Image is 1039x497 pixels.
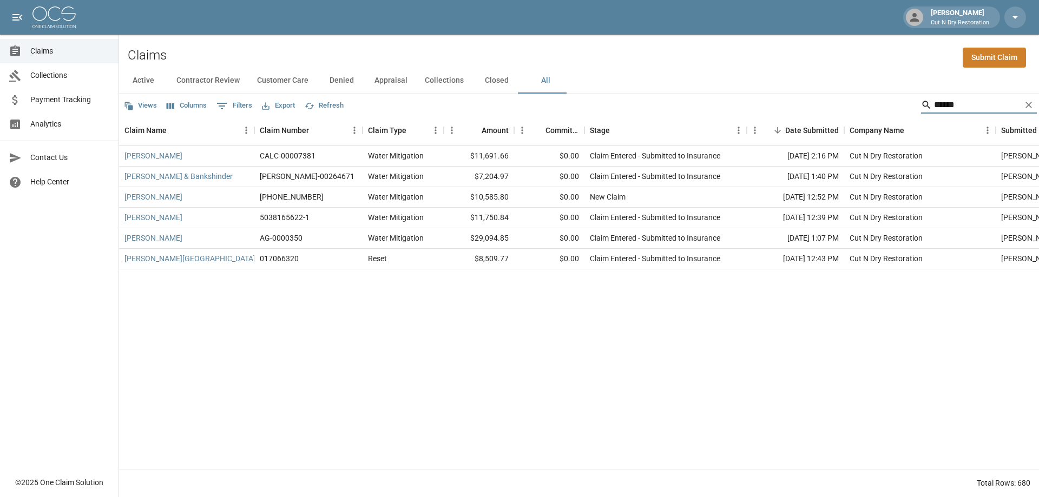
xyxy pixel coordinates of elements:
[124,191,182,202] a: [PERSON_NAME]
[260,253,299,264] div: 017066320
[309,123,324,138] button: Sort
[124,233,182,243] a: [PERSON_NAME]
[368,253,387,264] div: Reset
[747,208,844,228] div: [DATE] 12:39 PM
[260,115,309,145] div: Claim Number
[428,122,444,138] button: Menu
[850,115,904,145] div: Company Name
[466,123,482,138] button: Sort
[119,68,1039,94] div: dynamic tabs
[30,45,110,57] span: Claims
[6,6,28,28] button: open drawer
[30,176,110,188] span: Help Center
[368,233,424,243] div: Water Mitigation
[121,97,160,114] button: Views
[346,122,363,138] button: Menu
[747,146,844,167] div: [DATE] 2:16 PM
[368,115,406,145] div: Claim Type
[444,146,514,167] div: $11,691.66
[260,191,324,202] div: 01-008-942649
[514,122,530,138] button: Menu
[124,150,182,161] a: [PERSON_NAME]
[406,123,422,138] button: Sort
[747,187,844,208] div: [DATE] 12:52 PM
[124,115,167,145] div: Claim Name
[482,115,509,145] div: Amount
[260,150,315,161] div: CALC-00007381
[167,123,182,138] button: Sort
[590,212,720,223] div: Claim Entered - Submitted to Insurance
[977,478,1030,488] div: Total Rows: 680
[15,477,103,488] div: © 2025 One Claim Solution
[514,115,584,145] div: Committed Amount
[260,171,354,182] div: CAHO-00264671
[317,68,366,94] button: Denied
[926,8,994,27] div: [PERSON_NAME]
[584,115,747,145] div: Stage
[590,253,720,264] div: Claim Entered - Submitted to Insurance
[368,150,424,161] div: Water Mitigation
[747,249,844,269] div: [DATE] 12:43 PM
[248,68,317,94] button: Customer Care
[30,94,110,105] span: Payment Tracking
[979,122,996,138] button: Menu
[850,150,923,161] div: Cut N Dry Restoration
[124,212,182,223] a: [PERSON_NAME]
[1021,97,1037,113] button: Clear
[444,249,514,269] div: $8,509.77
[32,6,76,28] img: ocs-logo-white-transparent.png
[30,152,110,163] span: Contact Us
[444,228,514,249] div: $29,094.85
[30,118,110,130] span: Analytics
[368,171,424,182] div: Water Mitigation
[514,208,584,228] div: $0.00
[259,97,298,114] button: Export
[844,115,996,145] div: Company Name
[590,233,720,243] div: Claim Entered - Submitted to Insurance
[921,96,1037,116] div: Search
[747,115,844,145] div: Date Submitted
[514,167,584,187] div: $0.00
[472,68,521,94] button: Closed
[416,68,472,94] button: Collections
[368,191,424,202] div: Water Mitigation
[545,115,579,145] div: Committed Amount
[747,122,763,138] button: Menu
[514,146,584,167] div: $0.00
[444,187,514,208] div: $10,585.80
[368,212,424,223] div: Water Mitigation
[214,97,255,115] button: Show filters
[731,122,747,138] button: Menu
[363,115,444,145] div: Claim Type
[850,253,923,264] div: Cut N Dry Restoration
[590,191,626,202] div: New Claim
[590,115,610,145] div: Stage
[747,228,844,249] div: [DATE] 1:07 PM
[366,68,416,94] button: Appraisal
[770,123,785,138] button: Sort
[254,115,363,145] div: Claim Number
[610,123,625,138] button: Sort
[302,97,346,114] button: Refresh
[904,123,919,138] button: Sort
[164,97,209,114] button: Select columns
[785,115,839,145] div: Date Submitted
[514,228,584,249] div: $0.00
[444,122,460,138] button: Menu
[850,212,923,223] div: Cut N Dry Restoration
[850,191,923,202] div: Cut N Dry Restoration
[260,212,310,223] div: 5038165622-1
[514,187,584,208] div: $0.00
[963,48,1026,68] a: Submit Claim
[238,122,254,138] button: Menu
[514,249,584,269] div: $0.00
[530,123,545,138] button: Sort
[168,68,248,94] button: Contractor Review
[931,18,989,28] p: Cut N Dry Restoration
[747,167,844,187] div: [DATE] 1:40 PM
[521,68,570,94] button: All
[119,115,254,145] div: Claim Name
[590,150,720,161] div: Claim Entered - Submitted to Insurance
[30,70,110,81] span: Collections
[850,171,923,182] div: Cut N Dry Restoration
